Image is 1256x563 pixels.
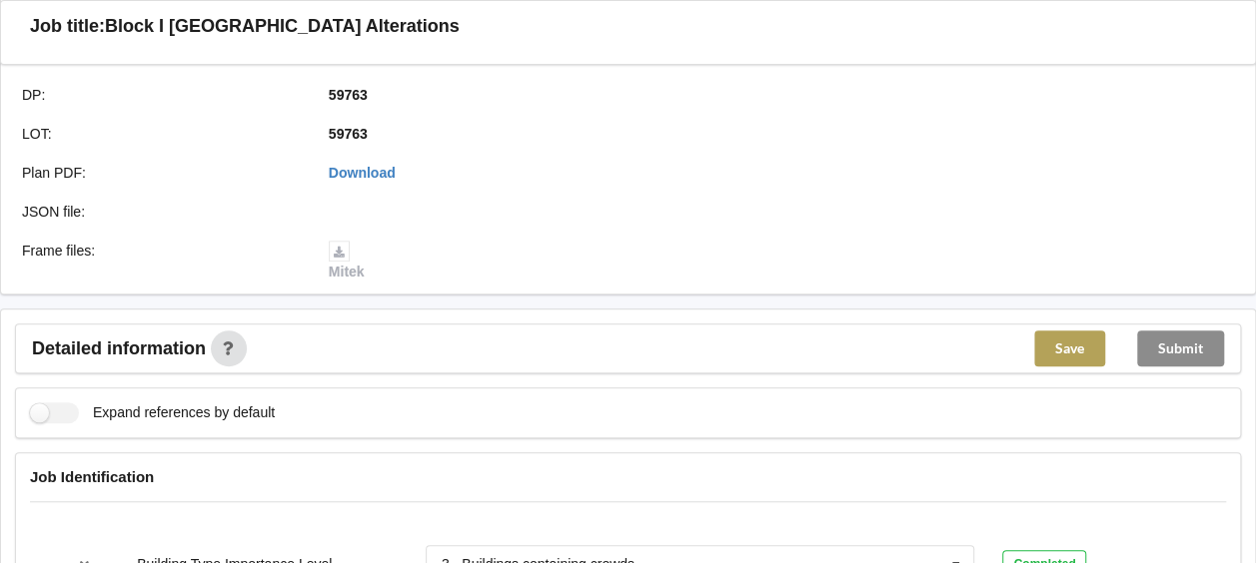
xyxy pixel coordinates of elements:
h3: Job title: [30,15,105,38]
h3: Block I [GEOGRAPHIC_DATA] Alterations [105,15,460,38]
h4: Job Identification [30,467,1226,486]
div: JSON file : [8,202,315,222]
label: Expand references by default [30,402,275,423]
div: Frame files : [8,241,315,282]
span: Detailed information [32,339,206,357]
b: 59763 [329,87,368,103]
div: LOT : [8,124,315,144]
div: Plan PDF : [8,163,315,183]
a: Download [329,165,396,181]
div: DP : [8,85,315,105]
button: Save [1034,330,1105,366]
b: 59763 [329,126,368,142]
a: Mitek [329,243,365,281]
